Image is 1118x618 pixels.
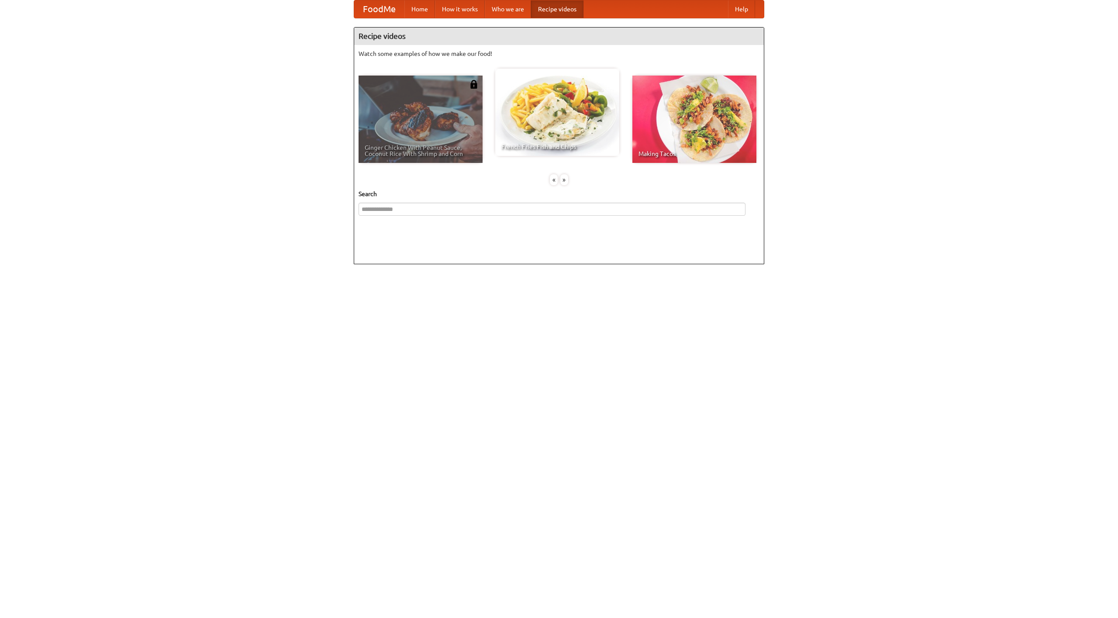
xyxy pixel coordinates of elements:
p: Watch some examples of how we make our food! [359,49,759,58]
div: » [560,174,568,185]
h4: Recipe videos [354,28,764,45]
a: Home [404,0,435,18]
a: How it works [435,0,485,18]
a: Help [728,0,755,18]
span: Making Tacos [638,151,750,157]
div: « [550,174,558,185]
a: French Fries Fish and Chips [495,69,619,156]
a: Making Tacos [632,76,756,163]
a: Who we are [485,0,531,18]
img: 483408.png [469,80,478,89]
a: Recipe videos [531,0,583,18]
span: French Fries Fish and Chips [501,144,613,150]
h5: Search [359,190,759,198]
a: FoodMe [354,0,404,18]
